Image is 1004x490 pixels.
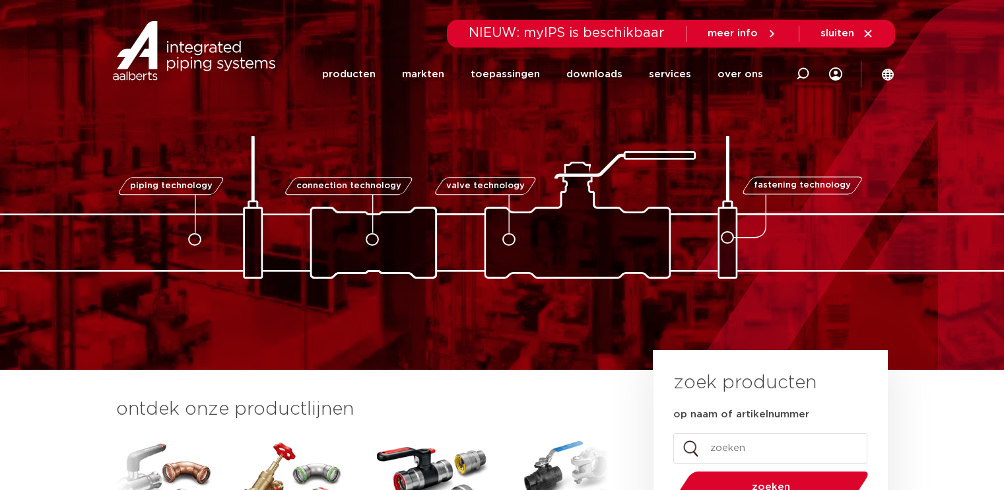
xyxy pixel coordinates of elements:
[754,182,851,190] span: fastening technology
[673,408,809,421] label: op naam of artikelnummer
[649,48,691,101] a: services
[116,396,609,423] h3: ontdek onze productlijnen
[718,48,763,101] a: over ons
[322,48,763,101] nav: Menu
[322,48,376,101] a: producten
[820,28,874,40] a: sluiten
[673,433,867,464] input: zoeken
[829,48,842,101] div: my IPS
[673,370,817,396] h3: zoek producten
[296,182,401,190] span: connection technology
[402,48,444,101] a: markten
[566,48,622,101] a: downloads
[471,48,540,101] a: toepassingen
[469,26,665,40] span: NIEUW: myIPS is beschikbaar
[446,182,525,190] span: valve technology
[820,28,854,38] span: sluiten
[708,28,758,38] span: meer info
[130,182,213,190] span: piping technology
[708,28,778,40] a: meer info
